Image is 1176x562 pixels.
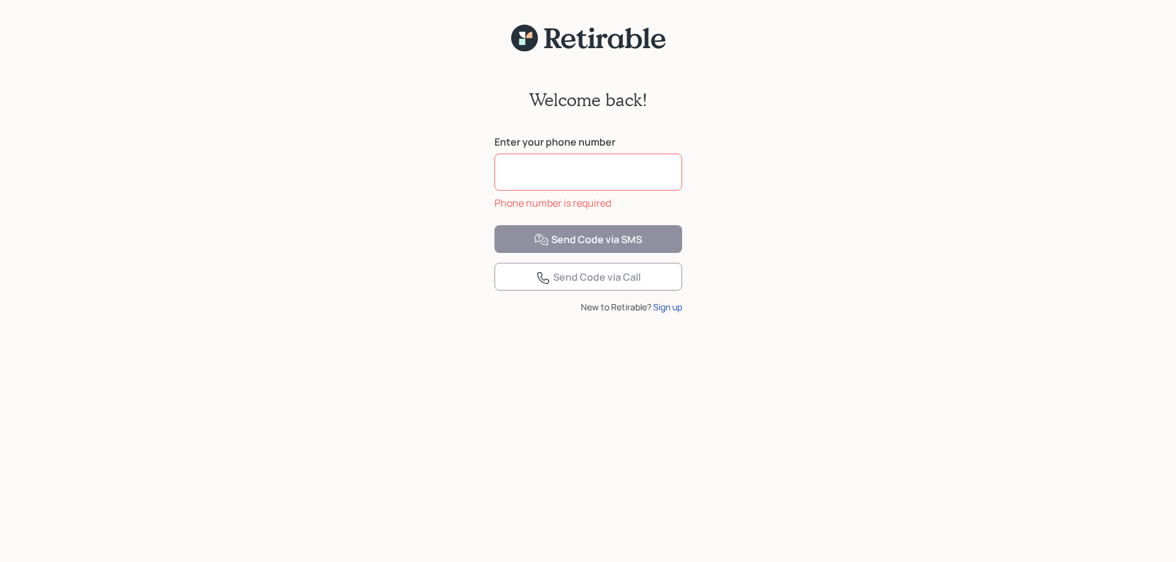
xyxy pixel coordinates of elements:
h2: Welcome back! [529,89,648,110]
button: Send Code via SMS [494,225,682,253]
button: Send Code via Call [494,263,682,291]
div: Send Code via Call [536,270,641,285]
label: Enter your phone number [494,135,682,149]
div: Sign up [653,300,682,313]
div: New to Retirable? [494,300,682,313]
div: Phone number is required [494,196,682,210]
div: Send Code via SMS [534,233,642,247]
